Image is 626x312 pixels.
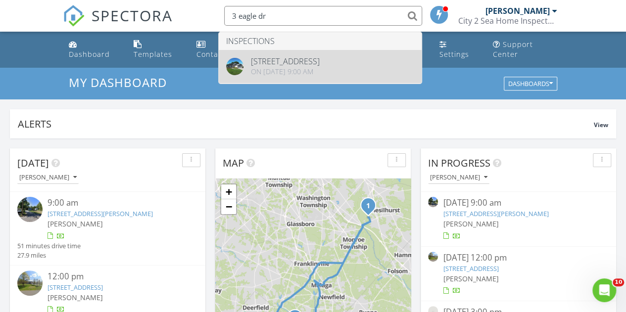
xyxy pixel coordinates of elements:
[443,197,593,209] div: [DATE] 9:00 am
[18,117,594,131] div: Alerts
[485,6,550,16] div: [PERSON_NAME]
[19,174,77,181] div: [PERSON_NAME]
[504,77,557,91] button: Dashboards
[17,197,43,222] img: streetview
[130,36,185,64] a: Templates
[17,197,198,260] a: 9:00 am [STREET_ADDRESS][PERSON_NAME] [PERSON_NAME] 51 minutes drive time 27.9 miles
[17,241,81,251] div: 51 minutes drive time
[493,40,533,59] div: Support Center
[221,199,236,214] a: Zoom out
[428,252,609,296] a: [DATE] 12:00 pm [STREET_ADDRESS] [PERSON_NAME]
[428,197,438,207] img: streetview
[428,156,490,170] span: In Progress
[508,81,553,88] div: Dashboards
[48,283,103,292] a: [STREET_ADDRESS]
[439,49,469,59] div: Settings
[594,121,608,129] span: View
[489,36,561,64] a: Support Center
[65,36,122,64] a: Dashboard
[443,219,498,228] span: [PERSON_NAME]
[443,274,498,283] span: [PERSON_NAME]
[69,49,110,59] div: Dashboard
[48,270,183,283] div: 12:00 pm
[48,209,153,218] a: [STREET_ADDRESS][PERSON_NAME]
[48,197,183,209] div: 9:00 am
[17,171,79,184] button: [PERSON_NAME]
[63,13,173,34] a: SPECTORA
[592,278,616,302] iframe: Intercom live chat
[251,57,320,65] div: [STREET_ADDRESS]
[69,74,167,90] span: My Dashboard
[443,264,498,273] a: [STREET_ADDRESS]
[443,252,593,264] div: [DATE] 12:00 pm
[223,156,244,170] span: Map
[196,49,229,59] div: Contacts
[219,32,422,50] li: Inspections
[63,5,85,27] img: The Best Home Inspection Software - Spectora
[458,16,557,26] div: City 2 Sea Home Inspectors LLC
[226,58,243,75] img: 9325695%2Fcover_photos%2FnnjLPqmHCMnqWrxSZKFH%2Foriginal.jpg
[430,174,487,181] div: [PERSON_NAME]
[435,36,481,64] a: Settings
[251,68,320,76] div: On [DATE] 9:00 am
[224,6,422,26] input: Search everything...
[428,197,609,241] a: [DATE] 9:00 am [STREET_ADDRESS][PERSON_NAME] [PERSON_NAME]
[134,49,172,59] div: Templates
[368,205,374,211] div: 71 N Central Ave, Winslow Township, NJ 08081
[17,270,43,296] img: streetview
[428,252,438,262] img: streetview
[48,293,103,302] span: [PERSON_NAME]
[366,203,370,210] i: 1
[48,219,103,228] span: [PERSON_NAME]
[613,278,624,286] span: 10
[443,209,548,218] a: [STREET_ADDRESS][PERSON_NAME]
[428,171,489,184] button: [PERSON_NAME]
[193,36,242,64] a: Contacts
[221,184,236,199] a: Zoom in
[92,5,173,26] span: SPECTORA
[17,251,81,260] div: 27.9 miles
[17,156,49,170] span: [DATE]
